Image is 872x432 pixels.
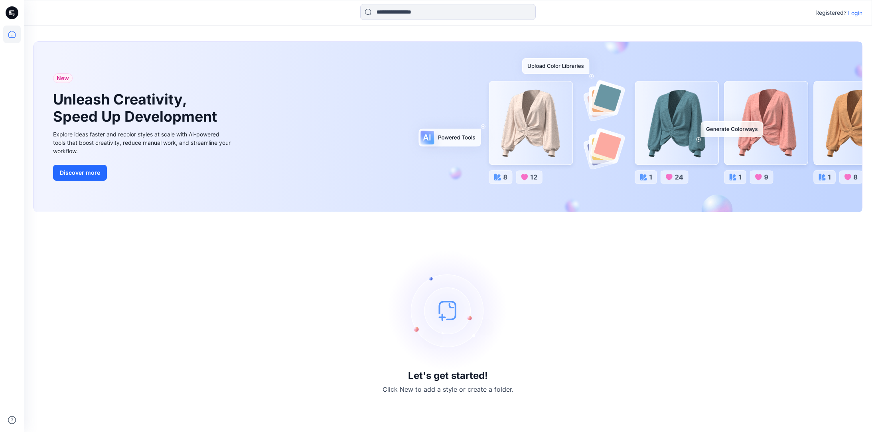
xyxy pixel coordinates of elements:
img: empty-state-image.svg [388,251,508,370]
h3: Let's get started! [408,370,488,381]
div: Explore ideas faster and recolor styles at scale with AI-powered tools that boost creativity, red... [53,130,233,155]
a: Discover more [53,165,233,181]
button: Discover more [53,165,107,181]
p: Login [848,9,862,17]
h1: Unleash Creativity, Speed Up Development [53,91,221,125]
p: Registered? [815,8,846,18]
p: Click New to add a style or create a folder. [383,385,513,394]
span: New [57,73,69,83]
